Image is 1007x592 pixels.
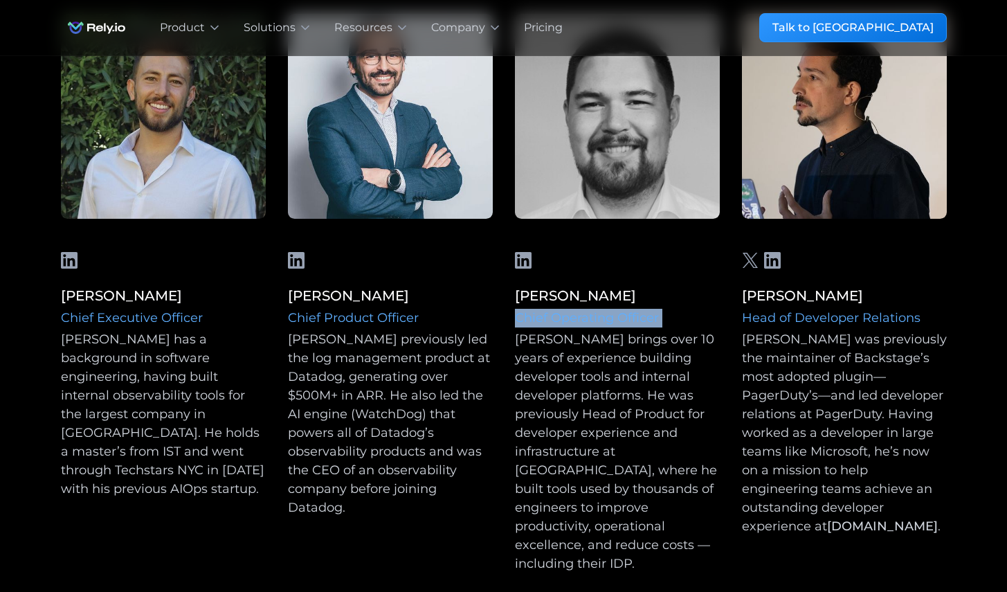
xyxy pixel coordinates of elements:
[61,14,132,42] a: home
[742,309,947,328] div: Head of Developer Relations
[515,309,720,328] div: Chief Operating Officer
[916,501,988,573] iframe: Chatbot
[288,330,493,517] div: [PERSON_NAME] previously led the log management product at Datadog, generating over $500M+ in ARR...
[827,519,938,534] a: [DOMAIN_NAME]
[334,19,392,36] div: Resources
[524,19,563,36] a: Pricing
[431,19,485,36] div: Company
[61,14,132,42] img: Rely.io logo
[759,13,947,42] a: Talk to [GEOGRAPHIC_DATA]
[288,14,493,219] img: Liam Boogar-Azoulay
[742,14,947,219] img: Liam Boogar-Azoulay
[772,19,934,36] div: Talk to [GEOGRAPHIC_DATA]
[61,309,266,328] div: Chief Executive Officer
[61,14,266,219] img: Acacio Cruz
[288,287,409,304] a: [PERSON_NAME]
[515,330,720,573] div: [PERSON_NAME] brings over 10 years of experience building developer tools and internal developer ...
[61,285,266,306] div: [PERSON_NAME]
[160,19,205,36] div: Product
[742,285,947,306] div: [PERSON_NAME]
[61,330,266,499] div: [PERSON_NAME] has a background in software engineering, having built internal observability tools...
[515,14,720,219] img: Liam Boogar-Azoulay
[515,285,720,306] div: [PERSON_NAME]
[742,330,947,536] div: [PERSON_NAME] was previously the maintainer of Backstage’s most adopted plugin—PagerDuty’s—and le...
[288,309,493,328] div: Chief Product Officer
[244,19,296,36] div: Solutions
